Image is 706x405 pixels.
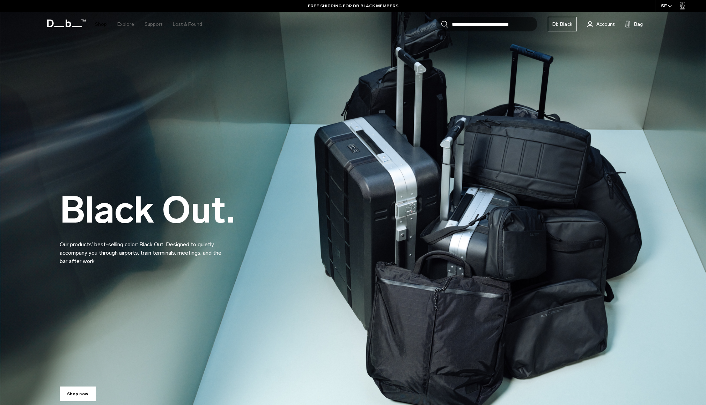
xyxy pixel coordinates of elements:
a: Explore [117,12,134,37]
a: FREE SHIPPING FOR DB BLACK MEMBERS [308,3,398,9]
a: Shop now [60,387,96,401]
p: Our products’ best-selling color: Black Out. Designed to quietly accompany you through airports, ... [60,232,227,265]
span: Bag [634,21,643,28]
a: Support [145,12,162,37]
a: Db Black [548,17,577,31]
h2: Black Out. [60,192,235,228]
a: Account [587,20,615,28]
nav: Main Navigation [90,12,207,37]
button: Bag [625,20,643,28]
a: Shop [95,12,107,37]
a: Lost & Found [173,12,202,37]
span: Account [596,21,615,28]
